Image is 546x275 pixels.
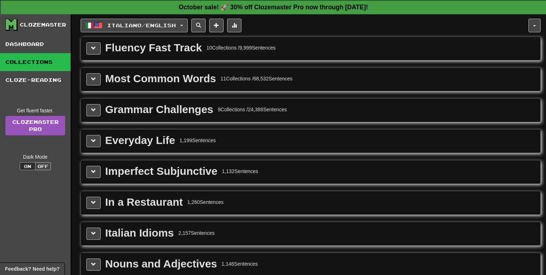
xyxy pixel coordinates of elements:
div: 11 Collections / 68,532 Sentences [220,75,292,82]
div: 1,199 Sentences [179,137,216,144]
div: Grammar Challenges [105,104,214,115]
div: Fluency Fast Track [105,42,202,53]
div: 10 Collections / 9,999 Sentences [206,44,276,51]
div: Italian Idioms [105,228,174,238]
a: ClozemasterPro [5,116,65,135]
div: In a Restaurant [105,197,183,208]
div: Get fluent faster. [5,107,65,114]
div: 9 Collections / 24,388 Sentences [218,106,287,113]
div: Everyday Life [105,135,175,146]
button: Add sentence to collection [209,19,224,32]
button: Italiano/English [81,19,188,32]
div: Imperfect Subjunctive [105,166,217,177]
button: Off [35,162,51,170]
div: 1,132 Sentences [222,168,258,175]
div: Most Common Words [105,73,216,84]
div: 2,157 Sentences [178,229,215,237]
span: Italiano / English [107,22,176,28]
button: On [20,162,35,170]
div: 1,146 Sentences [221,260,258,267]
div: Dark Mode [5,153,65,160]
strong: October sale! 🚀 30% off Clozemaster Pro now through [DATE]! [179,4,368,11]
div: Nouns and Adjectives [105,258,217,269]
button: More stats [227,19,241,32]
div: 1,260 Sentences [187,199,224,206]
span: Open feedback widget [5,265,59,272]
button: Search sentences [191,19,206,32]
div: Clozemaster [20,21,66,28]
